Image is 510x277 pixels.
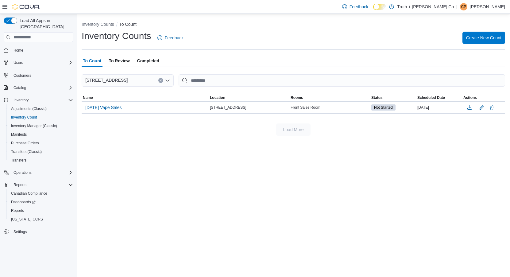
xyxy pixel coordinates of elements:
[6,147,75,156] button: Transfers (Classic)
[11,46,73,54] span: Home
[460,3,467,10] div: Cindy Pendergast
[82,22,114,27] button: Inventory Counts
[9,114,40,121] a: Inventory Count
[119,22,137,27] button: To Count
[374,105,393,110] span: Not Started
[83,95,93,100] span: Name
[4,43,73,252] nav: Complex example
[1,46,75,55] button: Home
[14,229,27,234] span: Settings
[1,58,75,67] button: Users
[1,71,75,80] button: Customers
[1,84,75,92] button: Catalog
[9,148,44,155] a: Transfers (Classic)
[11,149,42,154] span: Transfers (Classic)
[478,103,485,112] button: Edit count details
[11,106,47,111] span: Adjustments (Classic)
[210,95,225,100] span: Location
[340,1,371,13] a: Feedback
[11,96,73,104] span: Inventory
[11,158,26,163] span: Transfers
[456,3,458,10] p: |
[11,181,73,189] span: Reports
[291,95,303,100] span: Rooms
[82,30,151,42] h1: Inventory Counts
[466,35,501,41] span: Create New Count
[9,190,73,197] span: Canadian Compliance
[14,60,23,65] span: Users
[9,139,41,147] a: Purchase Orders
[11,59,73,66] span: Users
[11,191,47,196] span: Canadian Compliance
[9,190,50,197] a: Canadian Compliance
[9,216,73,223] span: Washington CCRS
[11,169,34,176] button: Operations
[11,71,73,79] span: Customers
[11,208,24,213] span: Reports
[462,32,505,44] button: Create New Count
[1,168,75,177] button: Operations
[6,139,75,147] button: Purchase Orders
[9,207,26,214] a: Reports
[11,169,73,176] span: Operations
[9,105,73,112] span: Adjustments (Classic)
[11,228,29,236] a: Settings
[370,94,416,101] button: Status
[14,170,32,175] span: Operations
[9,148,73,155] span: Transfers (Classic)
[11,181,29,189] button: Reports
[14,85,26,90] span: Catalog
[283,127,304,133] span: Load More
[12,4,40,10] img: Cova
[11,84,29,92] button: Catalog
[461,3,466,10] span: CP
[14,73,31,78] span: Customers
[417,95,445,100] span: Scheduled Date
[11,132,27,137] span: Manifests
[470,3,505,10] p: [PERSON_NAME]
[9,122,73,130] span: Inventory Manager (Classic)
[6,198,75,206] a: Dashboards
[9,131,73,138] span: Manifests
[11,72,34,79] a: Customers
[11,217,43,222] span: [US_STATE] CCRS
[11,200,36,205] span: Dashboards
[9,157,29,164] a: Transfers
[82,94,209,101] button: Name
[11,96,31,104] button: Inventory
[85,104,122,111] span: [DATE] Vape Sales
[179,74,505,87] input: This is a search bar. After typing your query, hit enter to filter the results lower in the page.
[276,123,311,136] button: Load More
[9,122,60,130] a: Inventory Manager (Classic)
[350,4,368,10] span: Feedback
[9,139,73,147] span: Purchase Orders
[14,48,23,53] span: Home
[109,55,129,67] span: To Review
[9,114,73,121] span: Inventory Count
[9,198,38,206] a: Dashboards
[11,115,37,120] span: Inventory Count
[6,215,75,224] button: [US_STATE] CCRS
[9,131,29,138] a: Manifests
[11,123,57,128] span: Inventory Manager (Classic)
[1,96,75,104] button: Inventory
[158,78,163,83] button: Clear input
[9,157,73,164] span: Transfers
[11,59,25,66] button: Users
[373,4,386,10] input: Dark Mode
[11,84,73,92] span: Catalog
[137,55,159,67] span: Completed
[463,95,477,100] span: Actions
[83,55,101,67] span: To Count
[1,181,75,189] button: Reports
[289,94,370,101] button: Rooms
[9,198,73,206] span: Dashboards
[397,3,454,10] p: Truth + [PERSON_NAME] Co
[210,105,246,110] span: [STREET_ADDRESS]
[6,156,75,165] button: Transfers
[6,130,75,139] button: Manifests
[11,141,39,146] span: Purchase Orders
[6,206,75,215] button: Reports
[289,104,370,111] div: Front Sales Room
[9,207,73,214] span: Reports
